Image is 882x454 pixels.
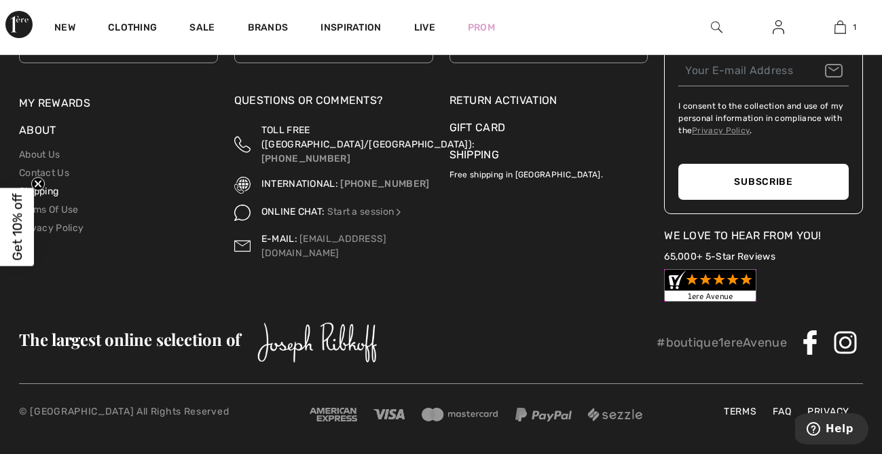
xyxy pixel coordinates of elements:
a: 1 [810,19,870,35]
img: My Bag [834,19,846,35]
a: Clothing [108,22,157,36]
label: I consent to the collection and use of my personal information in compliance with the . [678,100,849,137]
a: [PHONE_NUMBER] [261,153,350,164]
a: Sign In [762,19,795,36]
input: Your E-mail Address [678,56,849,86]
a: FAQ [766,404,798,419]
a: [EMAIL_ADDRESS][DOMAIN_NAME] [261,233,387,259]
img: Toll Free (Canada/US) [234,123,251,166]
span: Get 10% off [10,194,25,261]
span: INTERNATIONAL: [261,178,338,190]
img: Online Chat [234,205,251,221]
a: [PHONE_NUMBER] [340,178,429,190]
a: Terms [717,404,764,419]
span: ONLINE CHAT: [261,206,325,217]
a: Gift Card [449,120,648,136]
img: Visa [373,409,405,419]
p: Free shipping in [GEOGRAPHIC_DATA]. [449,163,648,181]
div: About [19,122,218,145]
button: Close teaser [31,177,45,191]
img: Customer Reviews [664,269,756,302]
a: Brands [248,22,289,36]
a: Shipping [19,186,58,197]
a: Shipping [449,148,499,161]
a: Return Activation [449,92,648,109]
img: Facebook [798,330,822,355]
a: Sale [189,22,215,36]
a: Prom [468,20,495,35]
p: © [GEOGRAPHIC_DATA] All Rights Reserved [19,404,300,419]
span: Inspiration [320,22,381,36]
span: E-MAIL: [261,233,297,245]
img: International [234,177,251,193]
button: Subscribe [678,164,849,200]
div: We Love To Hear From You! [664,228,863,244]
a: Contact Us [19,167,69,179]
img: Contact us [234,232,251,260]
a: About Us [19,149,60,160]
img: My Info [773,19,784,35]
a: Privacy Policy [692,126,750,135]
img: Amex [310,408,356,421]
a: Terms Of Use [19,204,79,215]
img: Instagram [833,330,858,355]
img: Joseph Ribkoff [257,322,378,363]
div: Questions or Comments? [234,92,433,116]
img: Paypal [515,408,572,421]
img: Sezzle [588,408,642,421]
span: 1 [853,21,856,33]
img: Mastercard [422,408,499,421]
iframe: Opens a widget where you can find more information [795,413,868,447]
p: #boutique1ereAvenue [657,334,787,352]
img: Online Chat [394,207,403,217]
a: Live [414,20,435,35]
img: search the website [711,19,722,35]
a: 65,000+ 5-Star Reviews [664,251,775,262]
a: My Rewards [19,97,90,109]
span: The largest online selection of [19,328,240,350]
a: New [54,22,75,36]
a: Privacy [801,404,856,419]
a: Start a session [327,206,404,217]
img: 1ère Avenue [5,11,33,38]
a: Privacy Policy [19,222,84,234]
span: TOLL FREE ([GEOGRAPHIC_DATA]/[GEOGRAPHIC_DATA]): [261,124,475,150]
